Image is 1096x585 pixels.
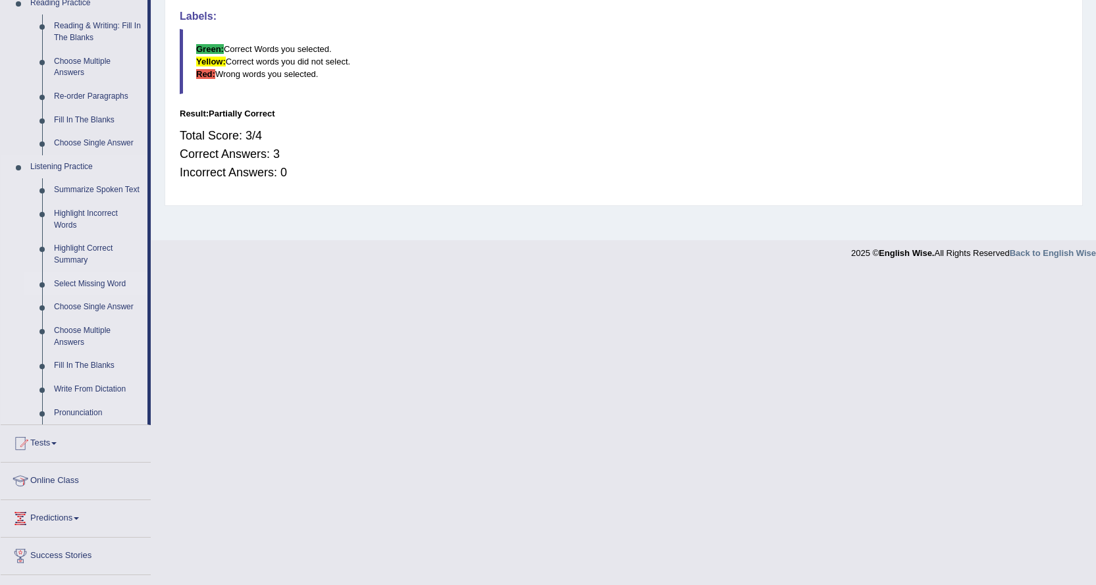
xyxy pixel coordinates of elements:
[1,500,151,533] a: Predictions
[48,237,147,272] a: Highlight Correct Summary
[48,132,147,155] a: Choose Single Answer
[196,57,226,66] b: Yellow:
[48,85,147,109] a: Re-order Paragraphs
[180,120,1068,188] div: Total Score: 3/4 Correct Answers: 3 Incorrect Answers: 0
[180,11,1068,22] h4: Labels:
[879,248,934,258] strong: English Wise.
[48,295,147,319] a: Choose Single Answer
[1010,248,1096,258] a: Back to English Wise
[48,50,147,85] a: Choose Multiple Answers
[48,14,147,49] a: Reading & Writing: Fill In The Blanks
[48,378,147,401] a: Write From Dictation
[48,319,147,354] a: Choose Multiple Answers
[196,69,215,79] b: Red:
[48,354,147,378] a: Fill In The Blanks
[1,463,151,496] a: Online Class
[48,202,147,237] a: Highlight Incorrect Words
[48,178,147,202] a: Summarize Spoken Text
[180,107,1068,120] div: Result:
[1,425,151,458] a: Tests
[1,538,151,571] a: Success Stories
[851,240,1096,259] div: 2025 © All Rights Reserved
[24,155,147,179] a: Listening Practice
[48,401,147,425] a: Pronunciation
[180,29,1068,94] blockquote: Correct Words you selected. Correct words you did not select. Wrong words you selected.
[196,44,224,54] b: Green:
[48,272,147,296] a: Select Missing Word
[48,109,147,132] a: Fill In The Blanks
